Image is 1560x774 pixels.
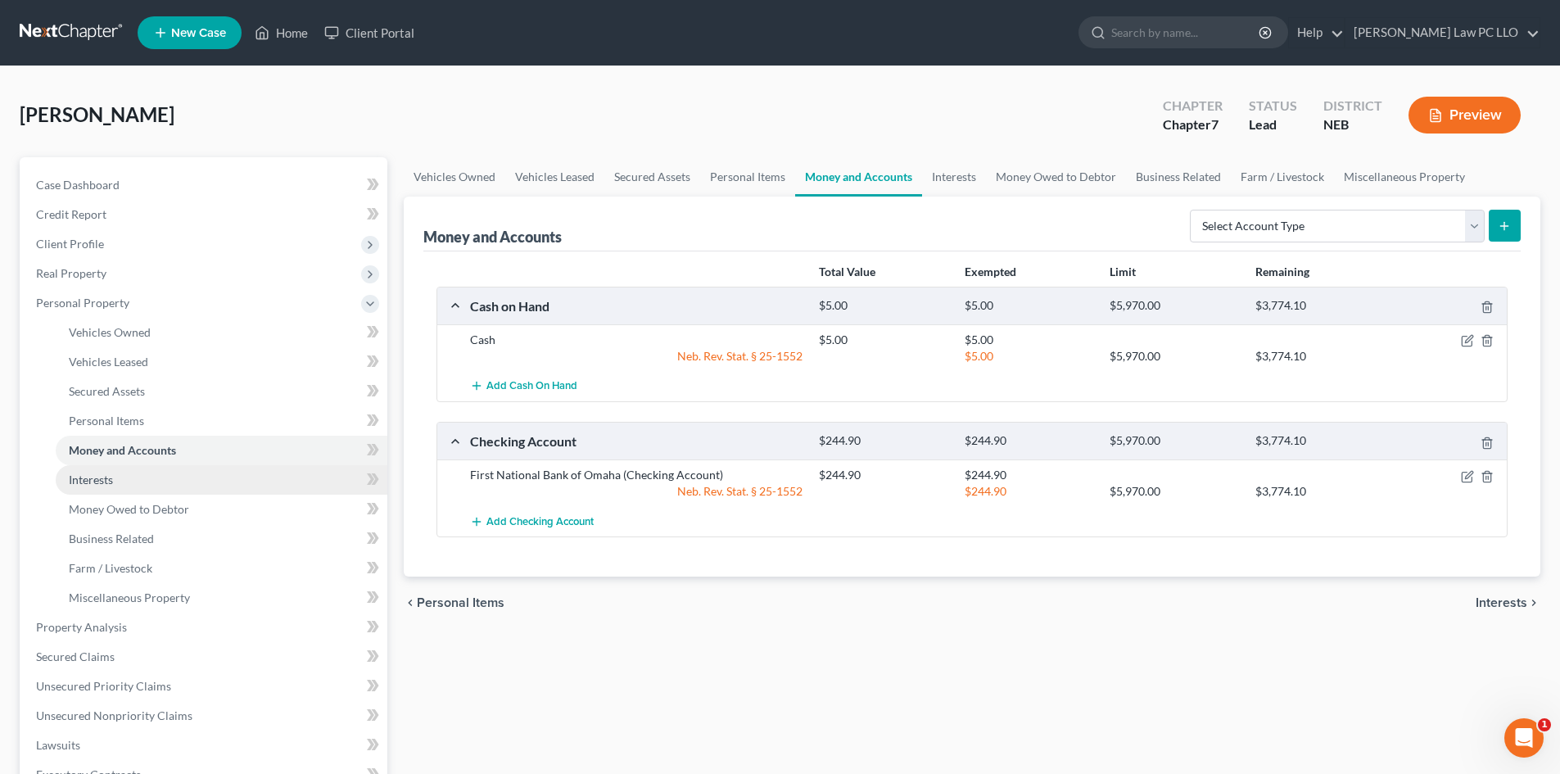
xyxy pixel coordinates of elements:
div: $3,774.10 [1247,348,1392,364]
div: $5.00 [811,332,956,348]
div: $244.90 [956,467,1101,483]
a: Property Analysis [23,613,387,642]
a: [PERSON_NAME] Law PC LLO [1345,18,1540,48]
span: 7 [1211,116,1219,132]
span: Unsecured Priority Claims [36,679,171,693]
a: Secured Assets [56,377,387,406]
a: Vehicles Leased [505,157,604,197]
a: Interests [56,465,387,495]
a: Interests [922,157,986,197]
a: Money Owed to Debtor [56,495,387,524]
div: $5,970.00 [1101,298,1246,314]
span: Property Analysis [36,620,127,634]
div: $5.00 [956,298,1101,314]
span: Money Owed to Debtor [69,502,189,516]
span: Interests [69,473,113,487]
iframe: Intercom live chat [1504,718,1544,758]
button: Add Checking Account [470,506,594,536]
strong: Exempted [965,265,1016,278]
div: Neb. Rev. Stat. § 25-1552 [462,348,811,364]
div: $5.00 [811,298,956,314]
a: Miscellaneous Property [1334,157,1475,197]
span: Personal Items [69,414,144,428]
i: chevron_right [1527,596,1540,609]
a: Secured Claims [23,642,387,672]
a: Money and Accounts [56,436,387,465]
strong: Remaining [1255,265,1309,278]
a: Help [1289,18,1344,48]
a: Personal Items [700,157,795,197]
a: Miscellaneous Property [56,583,387,613]
div: $244.90 [811,433,956,449]
span: [PERSON_NAME] [20,102,174,126]
div: $5,970.00 [1101,348,1246,364]
a: Money and Accounts [795,157,922,197]
a: Business Related [1126,157,1231,197]
strong: Limit [1110,265,1136,278]
div: $5.00 [956,332,1101,348]
div: $5.00 [956,348,1101,364]
button: Add Cash on Hand [470,371,577,401]
strong: Total Value [819,265,875,278]
span: Personal Property [36,296,129,310]
span: Business Related [69,532,154,545]
a: Unsecured Priority Claims [23,672,387,701]
span: Personal Items [417,596,504,609]
a: Case Dashboard [23,170,387,200]
span: Farm / Livestock [69,561,152,575]
span: Vehicles Owned [69,325,151,339]
span: Secured Assets [69,384,145,398]
a: Unsecured Nonpriority Claims [23,701,387,731]
div: $244.90 [956,483,1101,500]
a: Secured Assets [604,157,700,197]
a: Lawsuits [23,731,387,760]
span: Interests [1476,596,1527,609]
span: Vehicles Leased [69,355,148,369]
div: NEB [1323,115,1382,134]
i: chevron_left [404,596,417,609]
div: District [1323,97,1382,115]
span: Add Checking Account [486,515,594,528]
span: Unsecured Nonpriority Claims [36,708,192,722]
div: Lead [1249,115,1297,134]
a: Home [246,18,316,48]
a: Business Related [56,524,387,554]
span: Real Property [36,266,106,280]
button: Preview [1409,97,1521,134]
div: Chapter [1163,115,1223,134]
span: Money and Accounts [69,443,176,457]
div: Checking Account [462,432,811,450]
span: Lawsuits [36,738,80,752]
div: Cash on Hand [462,297,811,315]
button: Interests chevron_right [1476,596,1540,609]
div: Status [1249,97,1297,115]
div: Neb. Rev. Stat. § 25-1552 [462,483,811,500]
span: Client Profile [36,237,104,251]
button: chevron_left Personal Items [404,596,504,609]
span: New Case [171,27,226,39]
div: $244.90 [811,467,956,483]
a: Client Portal [316,18,423,48]
div: $244.90 [956,433,1101,449]
div: Cash [462,332,811,348]
div: Money and Accounts [423,227,562,247]
a: Farm / Livestock [1231,157,1334,197]
a: Personal Items [56,406,387,436]
div: First National Bank of Omaha (Checking Account) [462,467,811,483]
a: Vehicles Owned [56,318,387,347]
a: Money Owed to Debtor [986,157,1126,197]
span: Secured Claims [36,650,115,663]
input: Search by name... [1111,17,1261,48]
a: Credit Report [23,200,387,229]
a: Vehicles Leased [56,347,387,377]
div: $3,774.10 [1247,298,1392,314]
div: $3,774.10 [1247,433,1392,449]
span: 1 [1538,718,1551,731]
span: Credit Report [36,207,106,221]
div: Chapter [1163,97,1223,115]
span: Miscellaneous Property [69,591,190,604]
a: Vehicles Owned [404,157,505,197]
div: $3,774.10 [1247,483,1392,500]
a: Farm / Livestock [56,554,387,583]
div: $5,970.00 [1101,483,1246,500]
